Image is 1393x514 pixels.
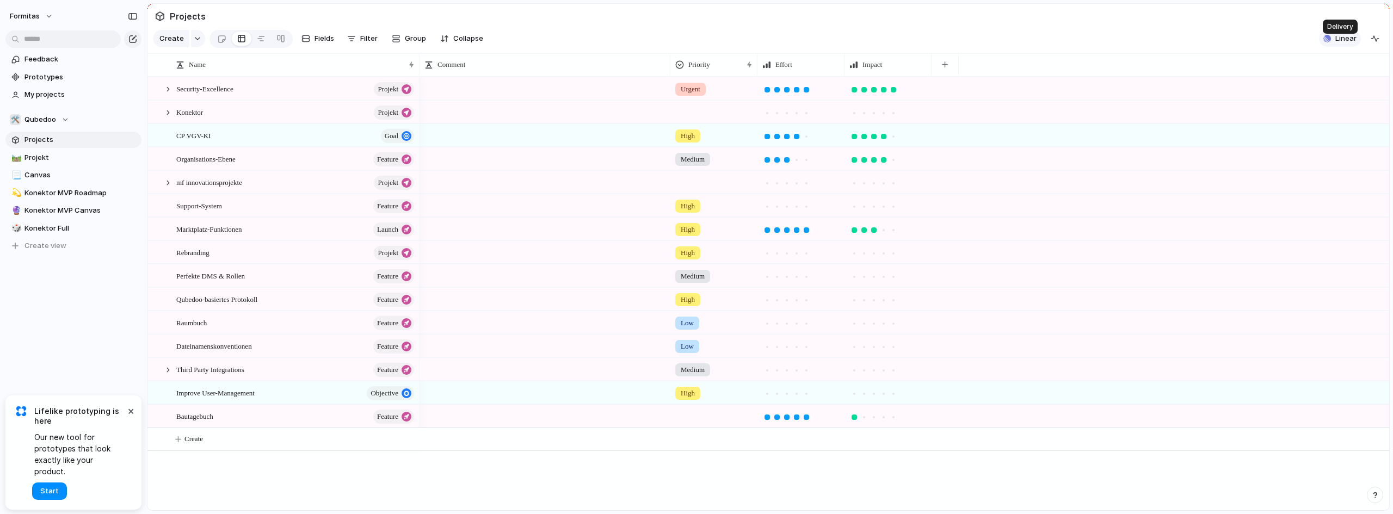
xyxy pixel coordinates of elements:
[681,154,705,165] span: Medium
[377,409,398,424] span: Feature
[386,30,432,47] button: Group
[5,69,141,85] a: Prototypes
[373,199,414,213] button: Feature
[373,293,414,307] button: Feature
[24,240,66,251] span: Create view
[377,362,398,377] span: Feature
[176,199,222,212] span: Support-System
[437,59,465,70] span: Comment
[10,205,21,216] button: 🔮
[373,363,414,377] button: Feature
[5,51,141,67] a: Feedback
[153,30,189,47] button: Create
[10,223,21,234] button: 🎲
[10,188,21,199] button: 💫
[681,364,705,375] span: Medium
[176,152,236,165] span: Organisations-Ebene
[343,30,382,47] button: Filter
[360,33,378,44] span: Filter
[5,167,141,183] div: 📃Canvas
[176,410,213,422] span: Bautagebuch
[176,293,257,305] span: Qubedoo-basiertes Protokoll
[11,187,19,199] div: 💫
[10,11,40,22] span: Formitas
[371,386,398,401] span: objective
[373,410,414,424] button: Feature
[11,151,19,164] div: 🛤️
[10,170,21,181] button: 📃
[373,152,414,166] button: Feature
[24,89,138,100] span: My projects
[5,132,141,148] a: Projects
[5,202,141,219] a: 🔮Konektor MVP Canvas
[5,86,141,103] a: My projects
[378,82,398,97] span: Projekt
[168,7,208,26] span: Projects
[10,114,21,125] div: 🛠️
[374,82,414,96] button: Projekt
[32,482,67,500] button: Start
[374,176,414,190] button: Projekt
[378,175,398,190] span: Projekt
[297,30,338,47] button: Fields
[40,486,59,497] span: Start
[377,339,398,354] span: Feature
[378,105,398,120] span: Projekt
[176,129,211,141] span: CP VGV-KI
[189,59,206,70] span: Name
[377,199,398,214] span: Feature
[373,316,414,330] button: Feature
[681,294,695,305] span: High
[436,30,488,47] button: Collapse
[381,129,414,143] button: goal
[176,386,255,399] span: Improve User-Management
[5,150,141,166] a: 🛤️Projekt
[10,152,21,163] button: 🛤️
[34,431,125,477] span: Our new tool for prototypes that look exactly like your product.
[373,269,414,283] button: Feature
[378,245,398,261] span: Projekt
[24,114,56,125] span: Qubedoo
[681,247,695,258] span: High
[24,223,138,234] span: Konektor Full
[377,292,398,307] span: Feature
[176,106,203,118] span: Konektor
[176,176,242,188] span: mf innovationsprojekte
[385,128,398,144] span: goal
[24,170,138,181] span: Canvas
[5,8,59,25] button: Formitas
[681,201,695,212] span: High
[373,339,414,354] button: Feature
[373,222,414,237] button: launch
[775,59,792,70] span: Effort
[377,315,398,331] span: Feature
[24,188,138,199] span: Konektor MVP Roadmap
[681,131,695,141] span: High
[5,220,141,237] a: 🎲Konektor Full
[176,222,242,235] span: Marktplatz-Funktionen
[688,59,710,70] span: Priority
[681,271,705,282] span: Medium
[11,169,19,182] div: 📃
[681,84,700,95] span: Urgent
[24,134,138,145] span: Projects
[24,152,138,163] span: Projekt
[453,33,483,44] span: Collapse
[367,386,414,400] button: objective
[315,33,334,44] span: Fields
[159,33,184,44] span: Create
[11,222,19,234] div: 🎲
[377,152,398,167] span: Feature
[5,185,141,201] div: 💫Konektor MVP Roadmap
[405,33,426,44] span: Group
[681,224,695,235] span: High
[176,363,244,375] span: Third Party Integrations
[681,388,695,399] span: High
[184,434,203,444] span: Create
[11,205,19,217] div: 🔮
[374,106,414,120] button: Projekt
[24,72,138,83] span: Prototypes
[681,341,694,352] span: Low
